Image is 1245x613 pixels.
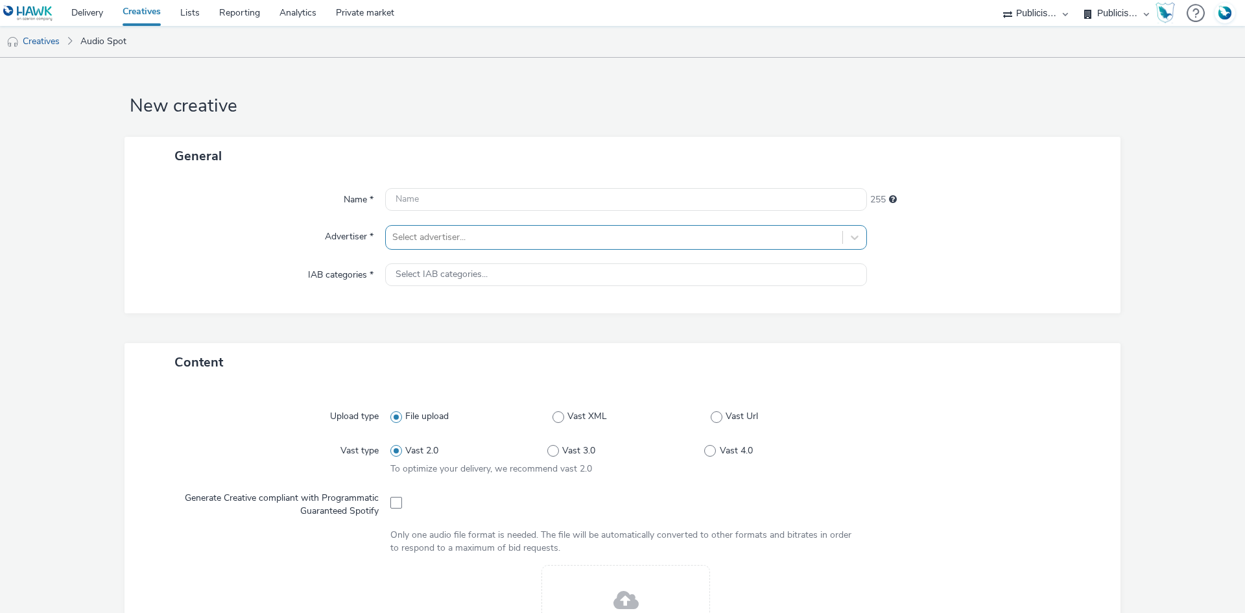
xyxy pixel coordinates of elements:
div: Only one audio file format is needed. The file will be automatically converted to other formats a... [390,529,862,555]
a: Hawk Academy [1156,3,1180,23]
a: Audio Spot [74,26,133,57]
img: Hawk Academy [1156,3,1175,23]
input: Name [385,188,867,211]
span: Vast 4.0 [720,444,753,457]
span: 255 [870,193,886,206]
label: Upload type [325,405,384,423]
span: File upload [405,410,449,423]
span: Select IAB categories... [396,269,488,280]
img: audio [6,36,19,49]
span: Vast Url [726,410,758,423]
div: Maximum 255 characters [889,193,897,206]
span: Content [174,354,223,371]
label: Generate Creative compliant with Programmatic Guaranteed Spotify [148,487,384,518]
span: Vast 3.0 [562,444,595,457]
span: Vast XML [567,410,607,423]
img: Account FR [1215,3,1235,23]
span: Vast 2.0 [405,444,438,457]
label: IAB categories * [303,263,379,282]
span: General [174,147,222,165]
label: Advertiser * [320,225,379,243]
span: To optimize your delivery, we recommend vast 2.0 [390,463,592,475]
h1: New creative [124,94,1120,119]
label: Vast type [335,439,384,457]
label: Name * [338,188,379,206]
img: undefined Logo [3,5,53,21]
